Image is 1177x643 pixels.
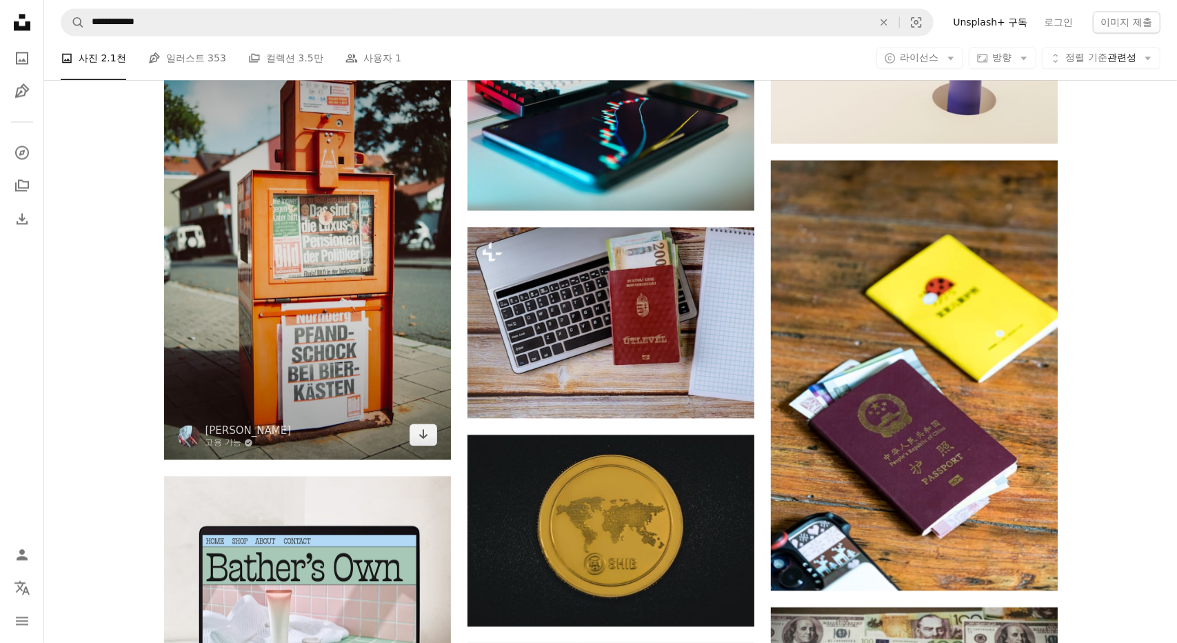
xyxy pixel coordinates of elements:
a: 컬렉션 [8,172,36,199]
span: 1 [395,50,401,66]
a: 일러스트 353 [148,36,226,80]
span: 353 [208,50,226,66]
a: 탐색 [8,139,36,166]
a: 주황색과 검은색 금속 도구 [164,237,451,250]
a: 일러스트 [8,77,36,105]
a: 홈 — Unsplash [8,8,36,39]
a: 다운로드 내역 [8,205,36,233]
span: 정렬 기준 [1066,52,1107,63]
span: 라이선스 [901,52,939,63]
a: 헝가리 포린트 다른 혼합 지폐와 마자르 여권 [467,316,754,328]
a: 세계 지도가 그려진 금화 [467,524,754,537]
button: 라이선스 [876,47,963,69]
button: 정렬 기준관련성 [1042,47,1160,69]
img: 주황색과 검은색 금속 도구 [164,29,451,459]
button: 삭제 [869,9,899,35]
form: 사이트 전체에서 이미지 찾기 [61,8,934,36]
img: 헝가리 포린트 다른 혼합 지폐와 마자르 여권 [467,227,754,418]
button: 시각적 검색 [900,9,933,35]
span: 관련성 [1066,51,1136,65]
a: 사진 [8,44,36,72]
img: 세계 지도가 그려진 금화 [467,435,754,626]
a: 책상 위에 놓인 컴퓨터 키보드 [467,108,754,121]
img: 책상 위에 놓인 컴퓨터 키보드 [467,19,754,211]
a: 고용 가능 [205,437,292,448]
a: 컬렉션 3.5만 [248,36,323,80]
button: 방향 [969,47,1036,69]
button: 메뉴 [8,607,36,635]
span: 3.5만 [298,50,323,66]
span: 방향 [993,52,1012,63]
img: Markus Spiske의 프로필로 이동 [178,425,200,447]
button: 언어 [8,574,36,602]
a: 로그인 [1036,11,1082,33]
a: [PERSON_NAME] [205,424,292,437]
a: Unsplash+ 구독 [945,11,1036,33]
a: 사용자 1 [345,36,401,80]
button: 이미지 제출 [1093,11,1160,33]
a: 로그인 / 가입 [8,541,36,568]
img: 나무 표면에 여권과 돈 [771,160,1058,591]
a: 다운로드 [410,424,437,446]
button: Unsplash 검색 [61,9,85,35]
a: 나무 표면에 여권과 돈 [771,368,1058,381]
